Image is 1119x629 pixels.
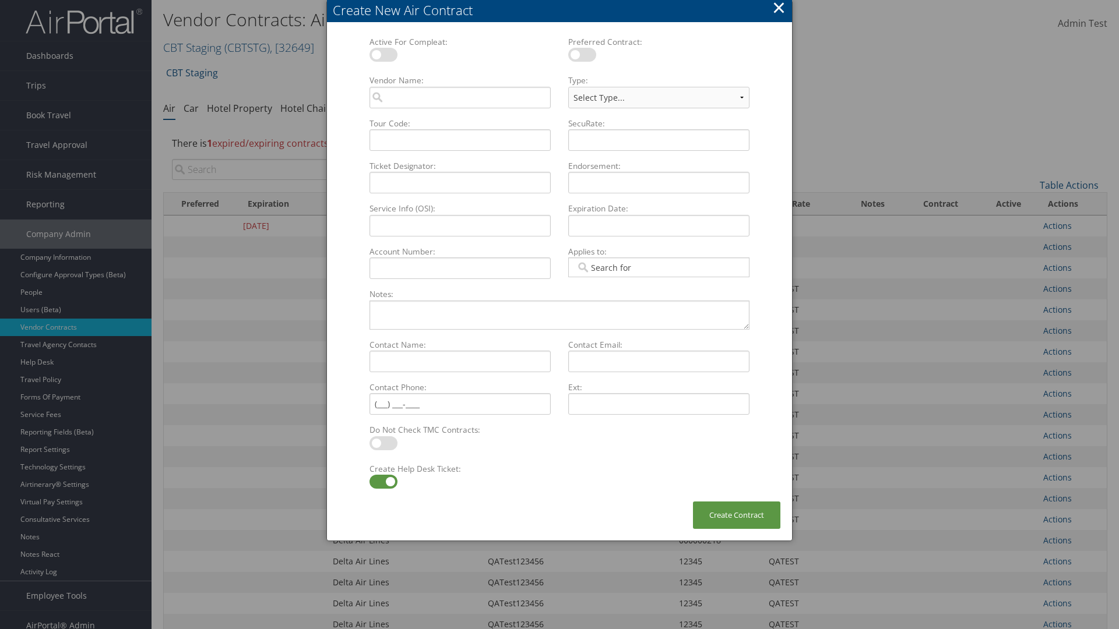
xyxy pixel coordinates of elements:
[568,129,749,151] input: SecuRate:
[564,246,754,257] label: Applies to:
[564,75,754,86] label: Type:
[365,288,754,300] label: Notes:
[370,351,551,372] input: Contact Name:
[568,87,749,108] select: Type:
[370,257,551,279] input: Account Number:
[564,203,754,214] label: Expiration Date:
[564,118,754,129] label: SecuRate:
[370,87,551,108] input: Vendor Name:
[365,36,555,48] label: Active For Compleat:
[564,36,754,48] label: Preferred Contract:
[370,215,551,236] input: Service Info (OSI):
[568,172,749,193] input: Endorsement:
[370,393,551,415] input: Contact Phone:
[365,424,555,436] label: Do Not Check TMC Contracts:
[365,75,555,86] label: Vendor Name:
[370,129,551,151] input: Tour Code:
[370,172,551,193] input: Ticket Designator:
[693,501,780,529] button: Create Contract
[365,118,555,129] label: Tour Code:
[564,381,754,393] label: Ext:
[568,393,749,415] input: Ext:
[365,203,555,214] label: Service Info (OSI):
[564,339,754,351] label: Contact Email:
[365,160,555,172] label: Ticket Designator:
[365,381,555,393] label: Contact Phone:
[365,246,555,257] label: Account Number:
[576,262,641,273] input: Applies to:
[568,351,749,372] input: Contact Email:
[365,463,555,475] label: Create Help Desk Ticket:
[365,339,555,351] label: Contact Name:
[564,160,754,172] label: Endorsement:
[568,215,749,236] input: Expiration Date:
[333,1,792,19] div: Create New Air Contract
[370,301,749,330] textarea: Notes:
